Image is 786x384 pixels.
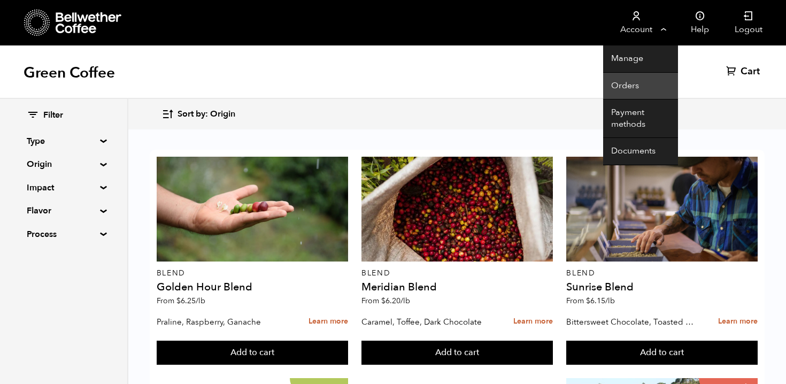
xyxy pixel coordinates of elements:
[718,310,758,333] a: Learn more
[605,296,615,306] span: /lb
[27,204,101,217] summary: Flavor
[566,296,615,306] span: From
[513,310,553,333] a: Learn more
[566,341,758,365] button: Add to cart
[178,109,235,120] span: Sort by: Origin
[566,314,697,330] p: Bittersweet Chocolate, Toasted Marshmallow, Candied Orange, Praline
[603,45,678,73] a: Manage
[24,63,115,82] h1: Green Coffee
[603,73,678,100] a: Orders
[157,270,348,277] p: Blend
[586,296,590,306] span: $
[196,296,205,306] span: /lb
[176,296,181,306] span: $
[27,158,101,171] summary: Origin
[157,282,348,293] h4: Golden Hour Blend
[586,296,615,306] bdi: 6.15
[603,138,678,165] a: Documents
[361,314,492,330] p: Caramel, Toffee, Dark Chocolate
[603,99,678,138] a: Payment methods
[176,296,205,306] bdi: 6.25
[27,135,101,148] summary: Type
[741,65,760,78] span: Cart
[566,270,758,277] p: Blend
[43,110,63,121] span: Filter
[161,102,235,127] button: Sort by: Origin
[361,341,553,365] button: Add to cart
[27,228,101,241] summary: Process
[157,341,348,365] button: Add to cart
[361,270,553,277] p: Blend
[381,296,386,306] span: $
[566,282,758,293] h4: Sunrise Blend
[381,296,410,306] bdi: 6.20
[27,181,101,194] summary: Impact
[726,65,762,78] a: Cart
[361,296,410,306] span: From
[309,310,348,333] a: Learn more
[157,314,287,330] p: Praline, Raspberry, Ganache
[361,282,553,293] h4: Meridian Blend
[400,296,410,306] span: /lb
[157,296,205,306] span: From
